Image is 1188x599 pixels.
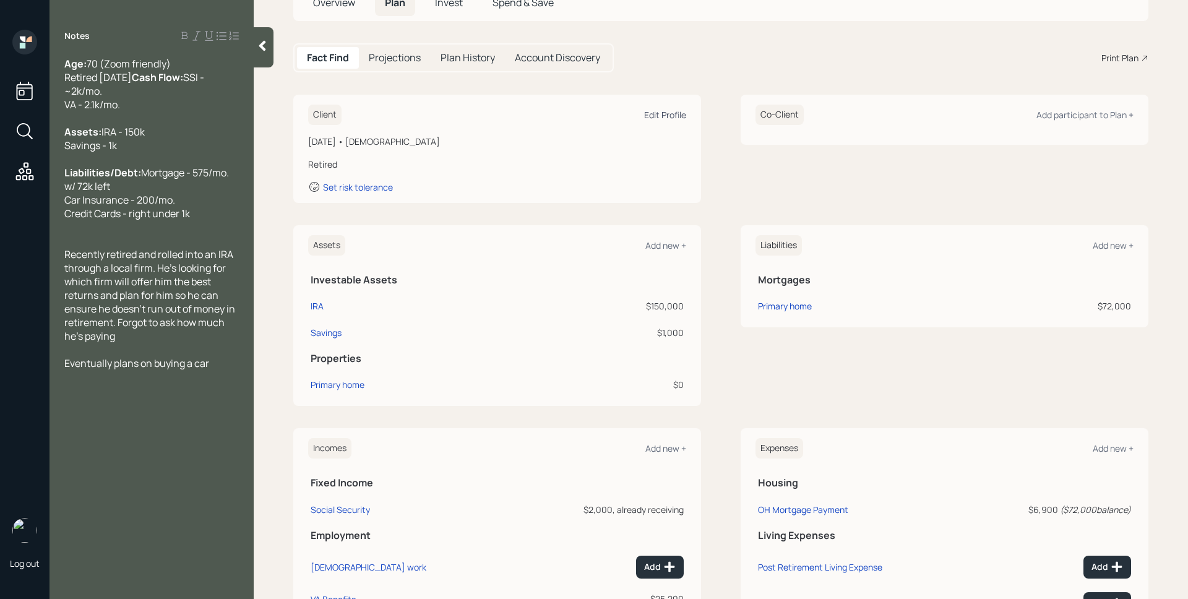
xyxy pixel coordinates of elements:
span: IRA - 150k Savings - 1k [64,125,145,152]
div: Add [1091,561,1123,573]
div: Add new + [1093,239,1134,251]
span: Liabilities/Debt: [64,166,141,179]
h5: Investable Assets [311,274,684,286]
h5: Properties [311,353,684,364]
span: SSI - ~2k/mo. VA - 2.1k/mo. [64,71,206,111]
div: Primary home [311,378,364,391]
h6: Incomes [308,438,351,459]
h5: Projections [369,52,421,64]
div: OH Mortgage Payment [758,504,848,515]
div: Set risk tolerance [323,181,393,193]
h5: Mortgages [758,274,1131,286]
div: Add new + [645,442,686,454]
h6: Expenses [755,438,803,459]
span: 70 (Zoom friendly) Retired [DATE] [64,57,171,84]
button: Add [1083,556,1131,579]
h6: Assets [308,235,345,256]
h6: Co-Client [755,105,804,125]
i: ( $72,000 balance) [1060,504,1131,515]
span: Eventually plans on buying a car [64,356,209,370]
h5: Housing [758,477,1131,489]
div: Social Security [311,504,370,515]
span: Cash Flow: [132,71,183,84]
h5: Fact Find [307,52,349,64]
div: IRA [311,299,324,312]
button: Add [636,556,684,579]
div: [DATE] • [DEMOGRAPHIC_DATA] [308,135,686,148]
div: $150,000 [530,299,684,312]
span: Age: [64,57,87,71]
div: Add new + [1093,442,1134,454]
div: Retired [308,158,686,171]
div: $72,000 [987,299,1131,312]
div: Edit Profile [644,109,686,121]
div: [DEMOGRAPHIC_DATA] work [311,561,426,573]
h6: Liabilities [755,235,802,256]
label: Notes [64,30,90,42]
h6: Client [308,105,342,125]
div: Log out [10,558,40,569]
div: Post Retirement Living Expense [758,561,882,573]
div: Print Plan [1101,51,1138,64]
h5: Employment [311,530,684,541]
span: Mortgage - 575/mo. w/ 72k left Car Insurance - 200/mo. Credit Cards - right under 1k [64,166,231,220]
div: Add participant to Plan + [1036,109,1134,121]
div: Savings [311,326,342,339]
div: $2,000, already receiving [512,503,684,516]
h5: Living Expenses [758,530,1131,541]
div: $0 [530,378,684,391]
span: Assets: [64,125,101,139]
div: Primary home [758,299,812,312]
h5: Account Discovery [515,52,600,64]
h5: Plan History [441,52,495,64]
span: Recently retired and rolled into an IRA through a local firm. He's looking for which firm will of... [64,248,237,343]
div: $1,000 [530,326,684,339]
img: james-distasi-headshot.png [12,518,37,543]
div: $6,900 [970,503,1131,516]
h5: Fixed Income [311,477,684,489]
div: Add new + [645,239,686,251]
div: Add [644,561,676,573]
